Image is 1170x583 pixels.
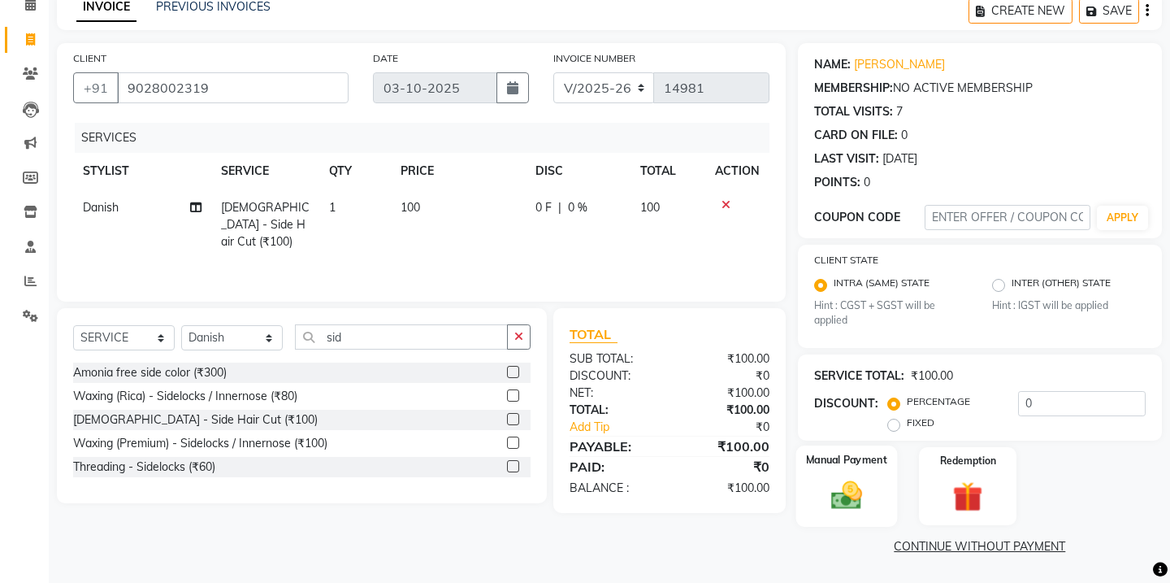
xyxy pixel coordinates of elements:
[834,276,929,295] label: INTRA (SAME) STATE
[630,153,705,189] th: TOTAL
[401,200,420,215] span: 100
[1097,206,1148,230] button: APPLY
[814,103,893,120] div: TOTAL VISITS:
[814,209,925,226] div: COUPON CODE
[73,153,211,189] th: STYLIST
[557,368,669,385] div: DISCOUNT:
[570,326,617,343] span: TOTAL
[295,324,508,350] input: Search or Scan
[221,200,310,249] span: [DEMOGRAPHIC_DATA] - Side Hair Cut (₹100)
[814,80,893,97] div: MEMBERSHIP:
[907,394,970,409] label: PERCENTAGE
[669,402,782,419] div: ₹100.00
[901,127,908,144] div: 0
[558,199,561,216] span: |
[669,480,782,497] div: ₹100.00
[864,174,870,191] div: 0
[75,123,782,153] div: SERVICES
[814,253,878,268] label: CLIENT STATE
[814,80,1146,97] div: NO ACTIVE MEMBERSHIP
[391,153,526,189] th: PRICE
[669,437,782,456] div: ₹100.00
[557,385,669,402] div: NET:
[557,350,669,368] div: SUB TOTAL:
[73,72,119,103] button: +91
[640,200,660,215] span: 100
[669,457,782,476] div: ₹0
[814,368,904,385] div: SERVICE TOTAL:
[814,56,851,73] div: NAME:
[896,103,903,120] div: 7
[943,478,992,516] img: _gift.svg
[553,51,635,66] label: INVOICE NUMBER
[669,385,782,402] div: ₹100.00
[526,153,630,189] th: DISC
[83,200,119,215] span: Danish
[211,153,319,189] th: SERVICE
[557,419,688,436] a: Add Tip
[73,435,327,452] div: Waxing (Premium) - Sidelocks / Innernose (₹100)
[814,150,879,168] div: LAST VISIT:
[73,364,227,381] div: Amonia free side color (₹300)
[814,174,860,191] div: POINTS:
[814,298,968,328] small: Hint : CGST + SGST will be applied
[557,457,669,476] div: PAID:
[907,415,934,430] label: FIXED
[373,51,398,66] label: DATE
[882,150,917,168] div: [DATE]
[117,72,349,103] input: SEARCH BY NAME/MOBILE/EMAIL/CODE
[669,368,782,385] div: ₹0
[911,368,953,385] div: ₹100.00
[992,298,1146,313] small: Hint : IGST will be applied
[73,411,318,429] div: [DEMOGRAPHIC_DATA] - Side Hair Cut (₹100)
[319,153,391,189] th: QTY
[688,419,782,436] div: ₹0
[73,459,215,476] div: Threading - Sidelocks (₹60)
[568,199,587,216] span: 0 %
[669,350,782,368] div: ₹100.00
[557,480,669,497] div: BALANCE :
[821,478,871,514] img: _cash.svg
[535,199,552,216] span: 0 F
[557,437,669,456] div: PAYABLE:
[854,56,945,73] a: [PERSON_NAME]
[925,205,1090,230] input: ENTER OFFER / COUPON CODE
[557,402,669,419] div: TOTAL:
[705,153,769,189] th: ACTION
[806,453,887,468] label: Manual Payment
[329,200,336,215] span: 1
[940,454,996,468] label: Redemption
[73,51,106,66] label: CLIENT
[1012,276,1111,295] label: INTER (OTHER) STATE
[814,395,878,412] div: DISCOUNT:
[801,538,1159,555] a: CONTINUE WITHOUT PAYMENT
[73,388,297,405] div: Waxing (Rica) - Sidelocks / Innernose (₹80)
[814,127,898,144] div: CARD ON FILE:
